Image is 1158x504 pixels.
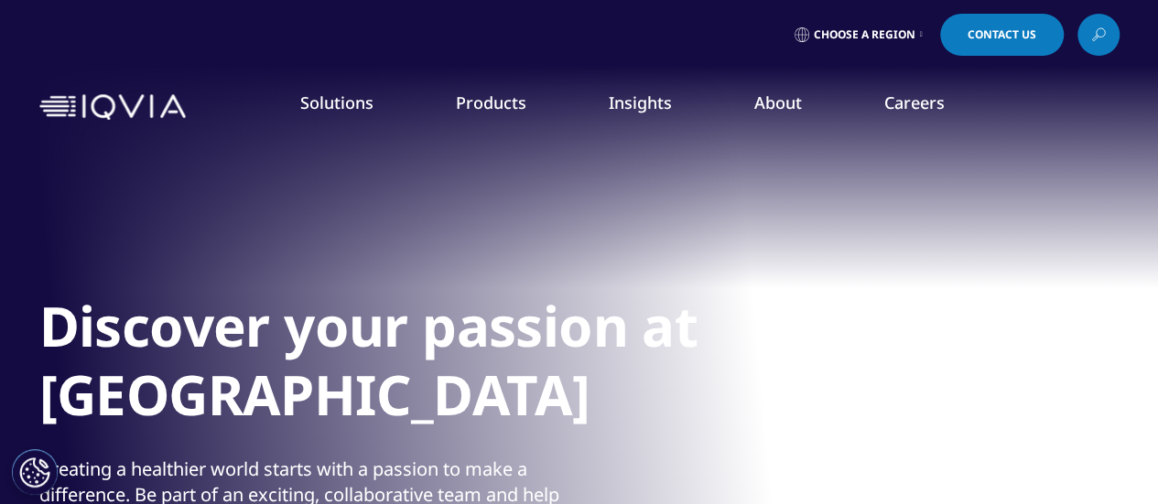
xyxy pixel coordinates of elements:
img: IQVIA Healthcare Information Technology and Pharma Clinical Research Company [39,94,186,121]
button: Cookies Settings [12,449,58,495]
a: Insights [609,91,672,113]
a: Careers [884,91,945,113]
span: Choose a Region [814,27,915,42]
a: Products [456,91,526,113]
a: Contact Us [940,14,1064,56]
a: Solutions [300,91,373,113]
h1: Discover your passion at [GEOGRAPHIC_DATA] [39,292,726,440]
a: About [754,91,802,113]
nav: Primary [193,64,1120,150]
span: Contact Us [968,29,1036,40]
